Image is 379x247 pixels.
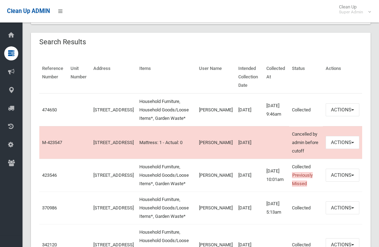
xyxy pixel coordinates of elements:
[93,205,134,210] a: [STREET_ADDRESS]
[292,172,313,187] span: Previously Missed
[137,159,196,191] td: Household Furniture, Household Goods/Loose Items*, Garden Waste*
[289,191,323,224] td: Collected
[339,9,363,15] small: Super Admin
[91,61,137,93] th: Address
[289,126,323,159] td: Cancelled by admin before cutoff
[289,61,323,93] th: Status
[42,140,62,145] a: M-423547
[326,136,359,149] button: Actions
[264,191,289,224] td: [DATE] 5:13am
[68,61,91,93] th: Unit Number
[42,173,57,178] a: 423546
[93,173,134,178] a: [STREET_ADDRESS]
[42,205,57,210] a: 370986
[335,4,370,15] span: Clean Up
[326,201,359,214] button: Actions
[264,61,289,93] th: Collected At
[196,191,235,224] td: [PERSON_NAME]
[323,61,362,93] th: Actions
[7,8,50,14] span: Clean Up ADMIN
[235,126,264,159] td: [DATE]
[93,140,134,145] a: [STREET_ADDRESS]
[289,159,323,191] td: Collected
[196,93,235,126] td: [PERSON_NAME]
[235,191,264,224] td: [DATE]
[264,159,289,191] td: [DATE] 10:01am
[42,107,57,112] a: 474650
[196,126,235,159] td: [PERSON_NAME]
[137,61,196,93] th: Items
[137,126,196,159] td: Mattress: 1 - Actual: 0
[39,61,68,93] th: Reference Number
[196,159,235,191] td: [PERSON_NAME]
[196,61,235,93] th: User Name
[93,107,134,112] a: [STREET_ADDRESS]
[31,35,94,49] header: Search Results
[264,93,289,126] td: [DATE] 9:46am
[137,191,196,224] td: Household Furniture, Household Goods/Loose Items*, Garden Waste*
[235,61,264,93] th: Intended Collection Date
[235,93,264,126] td: [DATE]
[326,169,359,182] button: Actions
[289,93,323,126] td: Collected
[137,93,196,126] td: Household Furniture, Household Goods/Loose Items*, Garden Waste*
[326,103,359,116] button: Actions
[235,159,264,191] td: [DATE]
